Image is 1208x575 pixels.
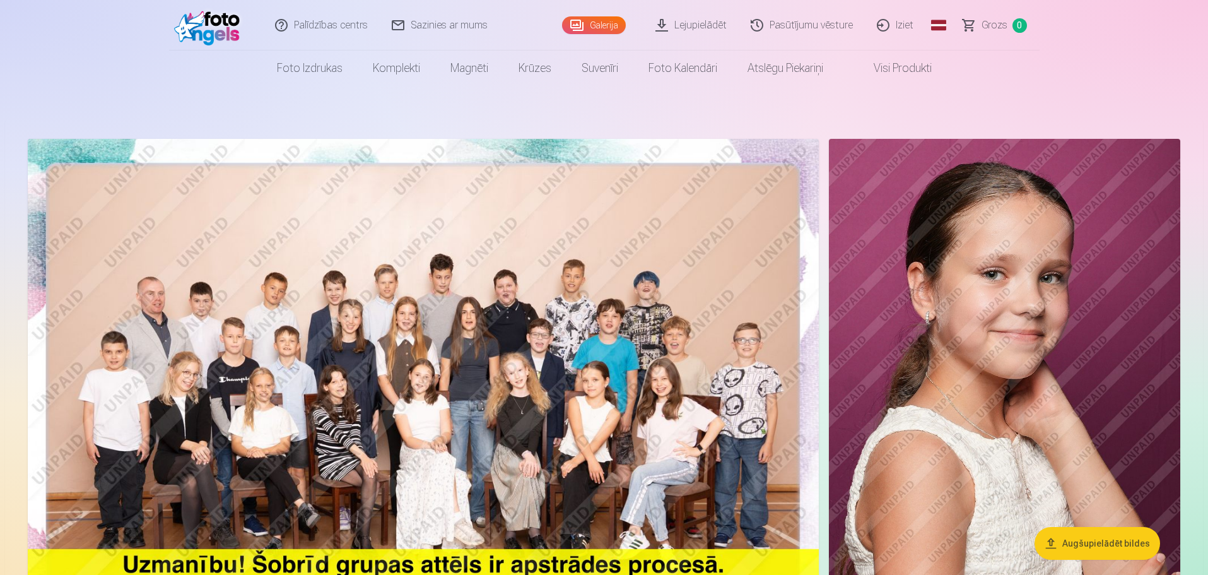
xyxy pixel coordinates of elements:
button: Augšupielādēt bildes [1035,527,1160,560]
span: Grozs [982,18,1007,33]
a: Magnēti [435,50,503,86]
a: Foto izdrukas [262,50,358,86]
img: /fa1 [174,5,247,45]
a: Krūzes [503,50,566,86]
a: Galerija [562,16,626,34]
span: 0 [1012,18,1027,33]
a: Visi produkti [838,50,947,86]
a: Suvenīri [566,50,633,86]
a: Atslēgu piekariņi [732,50,838,86]
a: Komplekti [358,50,435,86]
a: Foto kalendāri [633,50,732,86]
